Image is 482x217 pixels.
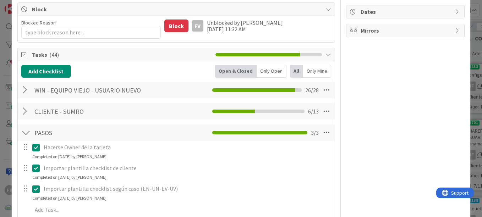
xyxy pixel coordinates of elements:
[32,50,212,59] span: Tasks
[305,86,319,94] span: 26 / 28
[361,26,451,35] span: Mirrors
[290,65,303,78] div: All
[15,1,32,10] span: Support
[308,107,319,116] span: 6 / 13
[32,84,163,96] input: Add Checklist...
[32,5,322,13] span: Block
[32,126,163,139] input: Add Checklist...
[44,143,330,151] p: Hacerse Owner de la tarjeta
[164,20,188,32] button: Block
[32,154,106,160] div: Completed on [DATE] by [PERSON_NAME]
[311,128,319,137] span: 3 / 3
[44,185,330,193] p: Importar plantilla checklist según caso (EN-UN-EV-UV)
[207,20,332,32] div: Unblocked by [PERSON_NAME] [DATE] 11:32 AM
[21,65,71,78] button: Add Checklist
[32,195,106,201] div: Completed on [DATE] by [PERSON_NAME]
[32,174,106,180] div: Completed on [DATE] by [PERSON_NAME]
[21,20,56,26] label: Blocked Reason
[32,105,163,118] input: Add Checklist...
[49,51,59,58] span: ( 44 )
[44,164,330,172] p: Importar plantilla checklist de cliente
[361,7,451,16] span: Dates
[192,20,203,32] div: FV
[257,65,286,78] div: Only Open
[215,65,257,78] div: Open & Closed
[303,65,331,78] div: Only Mine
